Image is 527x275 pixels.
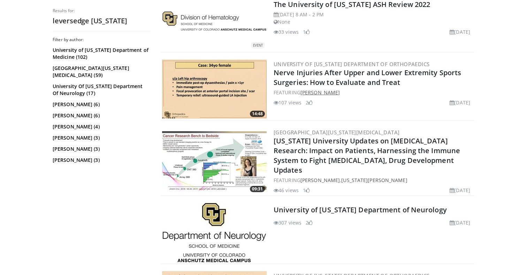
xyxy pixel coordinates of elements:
a: [GEOGRAPHIC_DATA][US_STATE][MEDICAL_DATA] [274,129,399,136]
li: 107 views [274,99,301,106]
img: c2f8f30a-3b24-416c-a137-790bffb733e0.png.300x170_q85_autocrop_double_scale_upscale_version-0.2.png [162,11,267,31]
a: [PERSON_NAME] (3) [53,134,148,141]
a: University of [US_STATE] Department of Medicine (102) [53,47,148,61]
div: FEATURING [274,89,473,96]
div: [DATE] 8 AM - 2 PM None [274,11,473,25]
img: 223f2c9f-2695-4c3f-bc13-c68ff905e310.300x170_q85_crop-smart_upscale.jpg [162,60,267,119]
li: 307 views [274,219,301,226]
span: 14:48 [250,111,265,117]
li: [DATE] [450,28,470,36]
li: 46 views [274,187,299,194]
small: EVENT [253,43,263,48]
a: [GEOGRAPHIC_DATA][US_STATE][MEDICAL_DATA] (59) [53,65,148,79]
li: [DATE] [450,219,470,226]
a: [PERSON_NAME] (4) [53,123,148,130]
a: [PERSON_NAME] [300,89,340,96]
a: [PERSON_NAME] (3) [53,157,148,164]
p: Results for: [53,8,150,14]
li: 2 [306,219,313,226]
a: EVENT [162,11,267,31]
a: 09:31 [162,131,267,190]
a: Nerve Injuries After Upper and Lower Extremity Sports Surgeries: How to Evaluate and Treat [274,68,461,87]
li: 1 [303,28,310,36]
li: 1 [303,187,310,194]
li: [DATE] [450,99,470,106]
li: 33 views [274,28,299,36]
li: [DATE] [450,187,470,194]
img: 96e61d96-d134-4912-a2e9-321c01dfd7e5.300x170_q85_crop-smart_upscale.jpg [162,131,267,190]
h3: Filter by author: [53,37,150,42]
li: 2 [306,99,313,106]
span: 09:31 [250,186,265,192]
a: University of [US_STATE] Department of Orthopaedics [274,61,429,68]
a: [US_STATE][PERSON_NAME] [341,177,407,183]
a: [PERSON_NAME] (6) [53,112,148,119]
a: [PERSON_NAME] (6) [53,101,148,108]
img: University of Colorado Department of Neurology [163,203,266,262]
a: 14:48 [162,60,267,119]
div: FEATURING , [274,176,473,184]
a: University of [US_STATE] Department of Neurology [274,205,447,214]
a: [PERSON_NAME] [300,177,340,183]
a: [US_STATE] University Updates on [MEDICAL_DATA] Research: Impact on Patients, Harnessing the Immu... [274,136,460,175]
h2: leversedge [US_STATE] [53,16,150,25]
a: [PERSON_NAME] (3) [53,146,148,152]
a: University Of [US_STATE] Department Of Neurology (17) [53,83,148,97]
